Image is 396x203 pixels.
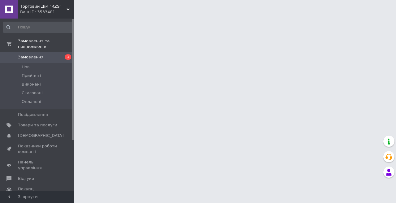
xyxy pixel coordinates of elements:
span: Повідомлення [18,112,48,117]
span: Панель управління [18,159,57,171]
div: Ваш ID: 3533481 [20,9,74,15]
span: Замовлення та повідомлення [18,38,74,49]
input: Пошук [3,22,73,33]
span: Прийняті [22,73,41,78]
span: 1 [65,54,71,60]
span: Скасовані [22,90,43,96]
span: Покупці [18,186,35,192]
span: Товари та послуги [18,122,57,128]
span: [DEMOGRAPHIC_DATA] [18,133,64,138]
span: Замовлення [18,54,44,60]
span: Нові [22,64,31,70]
span: Відгуки [18,176,34,181]
span: Показники роботи компанії [18,143,57,154]
span: Оплачені [22,99,41,104]
span: Виконані [22,82,41,87]
span: Торговий Дім "RZS" [20,4,67,9]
